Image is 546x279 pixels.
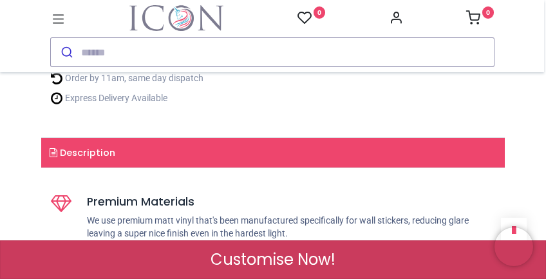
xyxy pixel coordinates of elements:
[466,14,494,24] a: 0
[87,215,495,240] p: We use premium matt vinyl that's been manufactured specifically for wall stickers, reducing glare...
[129,5,223,31] img: Icon Wall Stickers
[129,5,223,31] a: Logo of Icon Wall Stickers
[87,194,495,210] h5: Premium Materials
[494,227,533,266] iframe: Brevo live chat
[314,6,326,19] sup: 0
[41,138,505,168] a: Description
[51,38,81,66] button: Submit
[297,10,326,26] a: 0
[211,249,335,271] span: Customise Now!
[51,91,236,105] li: Express Delivery Available
[482,6,494,19] sup: 0
[51,72,236,85] li: Order by 11am, same day dispatch
[389,14,403,24] a: Account Info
